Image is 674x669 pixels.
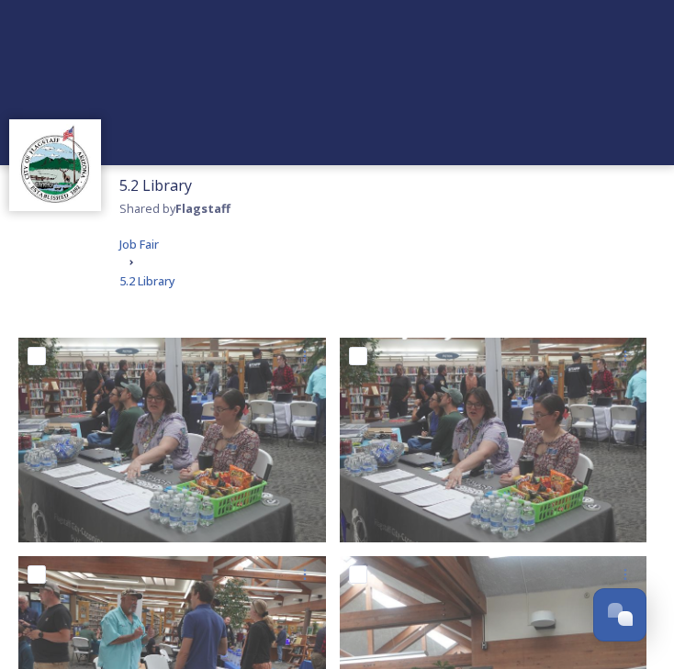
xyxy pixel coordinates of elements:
span: Job Fair [119,236,159,252]
img: ext_1746574403.897725_Grace.benally@flagstaffaz.gov-DSC01040.jpeg [18,338,326,542]
strong: Flagstaff [175,200,230,217]
span: 5.2 Library [119,273,175,289]
a: Job Fair [119,233,159,255]
a: 5.2 Library [119,270,175,292]
img: ext_1746574403.385284_Grace.benally@flagstaffaz.gov-DSC01041.jpeg [340,338,647,542]
span: Shared by [119,200,230,217]
span: 5.2 Library [119,175,192,195]
img: images%20%282%29.jpeg [14,124,96,206]
button: Open Chat [593,588,646,641]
